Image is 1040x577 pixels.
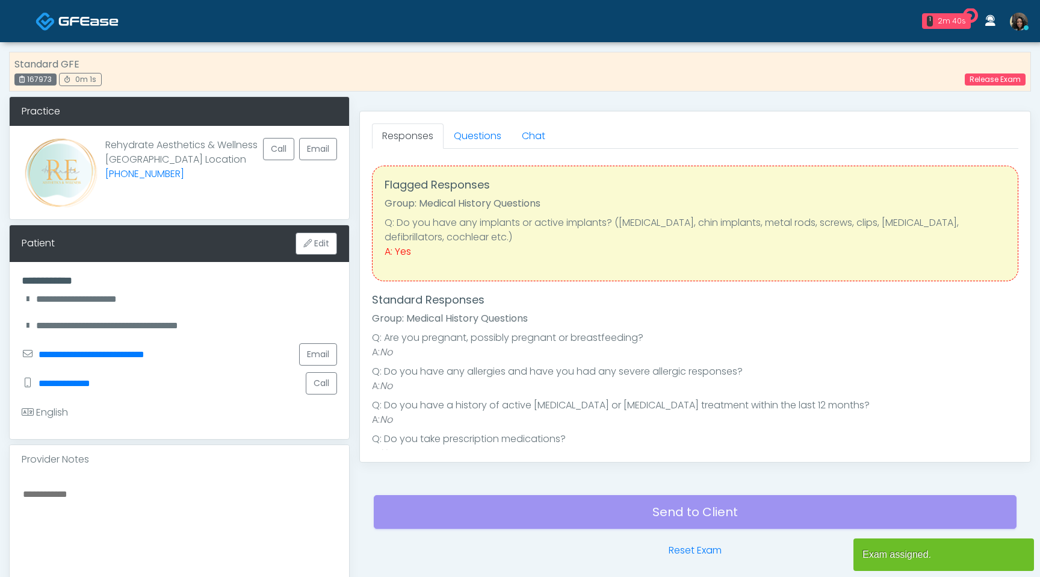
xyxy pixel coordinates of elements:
strong: Group: Medical History Questions [372,311,528,325]
a: Email [299,343,337,366]
img: Provider image [22,138,101,207]
a: Chat [512,123,556,149]
div: Patient [22,236,55,251]
em: No [380,379,392,393]
em: No [380,345,392,359]
img: Docovia [58,15,119,27]
li: Q: Are you pregnant, possibly pregnant or breastfeeding? [372,331,1018,345]
img: Nike Elizabeth Akinjero [1010,13,1028,31]
span: 0m 1s [75,74,96,84]
em: No [380,413,392,426]
a: Release Exam [965,73,1026,86]
button: Call [306,372,337,395]
li: Q: Do you have any implants or active implants? ([MEDICAL_DATA], chin implants, metal rods, screw... [385,216,1006,245]
a: Docovia [36,1,119,40]
div: Practice [10,97,349,126]
a: 1 2m 40s [915,8,978,34]
img: Docovia [36,11,55,31]
li: A: [372,446,1018,461]
li: Q: Do you have any allergies and have you had any severe allergic responses? [372,364,1018,379]
h4: Flagged Responses [385,178,1006,192]
p: Rehydrate Aesthetics & Wellness [GEOGRAPHIC_DATA] Location [105,138,258,198]
a: Questions [444,123,512,149]
strong: Standard GFE [14,57,79,71]
div: Provider Notes [10,445,349,474]
div: English [22,405,68,420]
a: [PHONE_NUMBER] [105,167,184,181]
button: Call [263,138,294,160]
li: Q: Do you take prescription medications? [372,432,1018,446]
div: A: Yes [385,245,1006,259]
div: 167973 [14,73,57,86]
div: 2m 40s [938,16,966,27]
li: A: [372,379,1018,393]
em: No [380,446,392,460]
strong: Group: Medical History Questions [385,196,540,210]
a: Email [299,138,337,160]
article: Exam assigned. [853,538,1034,571]
h4: Standard Responses [372,293,1018,307]
button: Edit [296,232,337,255]
div: 1 [927,16,933,27]
li: Q: Do you have a history of active [MEDICAL_DATA] or [MEDICAL_DATA] treatment within the last 12 ... [372,398,1018,413]
a: Responses [372,123,444,149]
a: Reset Exam [669,543,722,558]
li: A: [372,345,1018,360]
li: A: [372,413,1018,427]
